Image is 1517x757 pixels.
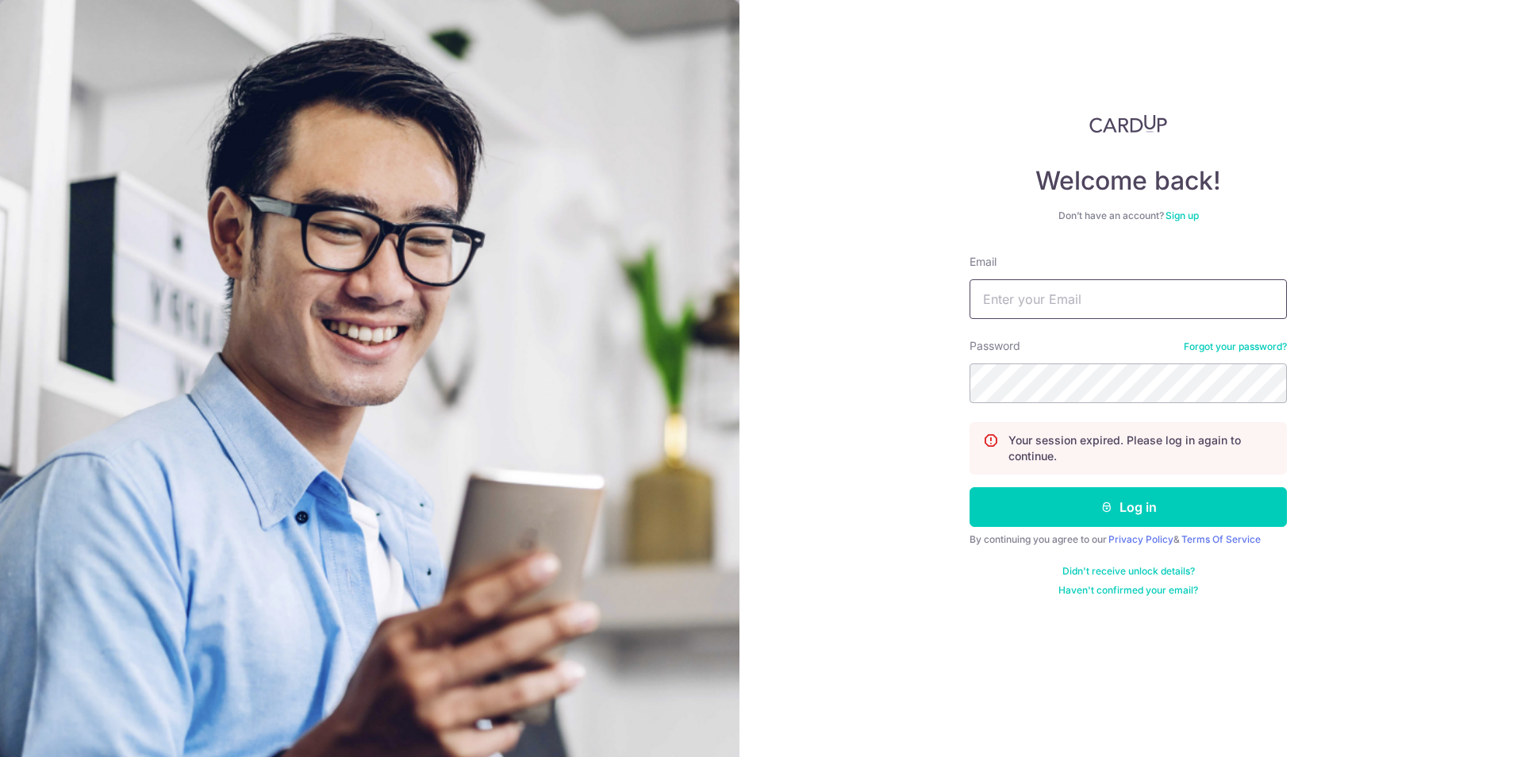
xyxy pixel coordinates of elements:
[1181,533,1261,545] a: Terms Of Service
[1108,533,1173,545] a: Privacy Policy
[1058,584,1198,597] a: Haven't confirmed your email?
[1184,340,1287,353] a: Forgot your password?
[36,11,68,25] span: Help
[970,338,1020,354] label: Password
[970,165,1287,197] h4: Welcome back!
[970,209,1287,222] div: Don’t have an account?
[970,254,997,270] label: Email
[1008,432,1273,464] p: Your session expired. Please log in again to continue.
[1062,565,1195,578] a: Didn't receive unlock details?
[970,487,1287,527] button: Log in
[1089,114,1167,133] img: CardUp Logo
[970,533,1287,546] div: By continuing you agree to our &
[1166,209,1199,221] a: Sign up
[970,279,1287,319] input: Enter your Email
